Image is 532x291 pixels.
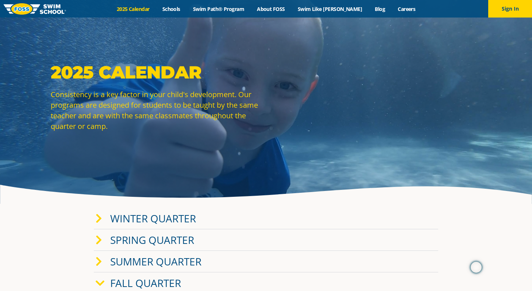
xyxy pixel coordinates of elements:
[369,5,392,12] a: Blog
[110,211,196,225] a: Winter Quarter
[186,5,250,12] a: Swim Path® Program
[110,5,156,12] a: 2025 Calendar
[51,62,201,83] strong: 2025 Calendar
[251,5,292,12] a: About FOSS
[156,5,186,12] a: Schools
[110,276,181,290] a: Fall Quarter
[4,3,66,15] img: FOSS Swim School Logo
[291,5,369,12] a: Swim Like [PERSON_NAME]
[392,5,422,12] a: Careers
[110,233,194,247] a: Spring Quarter
[51,89,262,131] p: Consistency is a key factor in your child's development. Our programs are designed for students t...
[110,254,201,268] a: Summer Quarter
